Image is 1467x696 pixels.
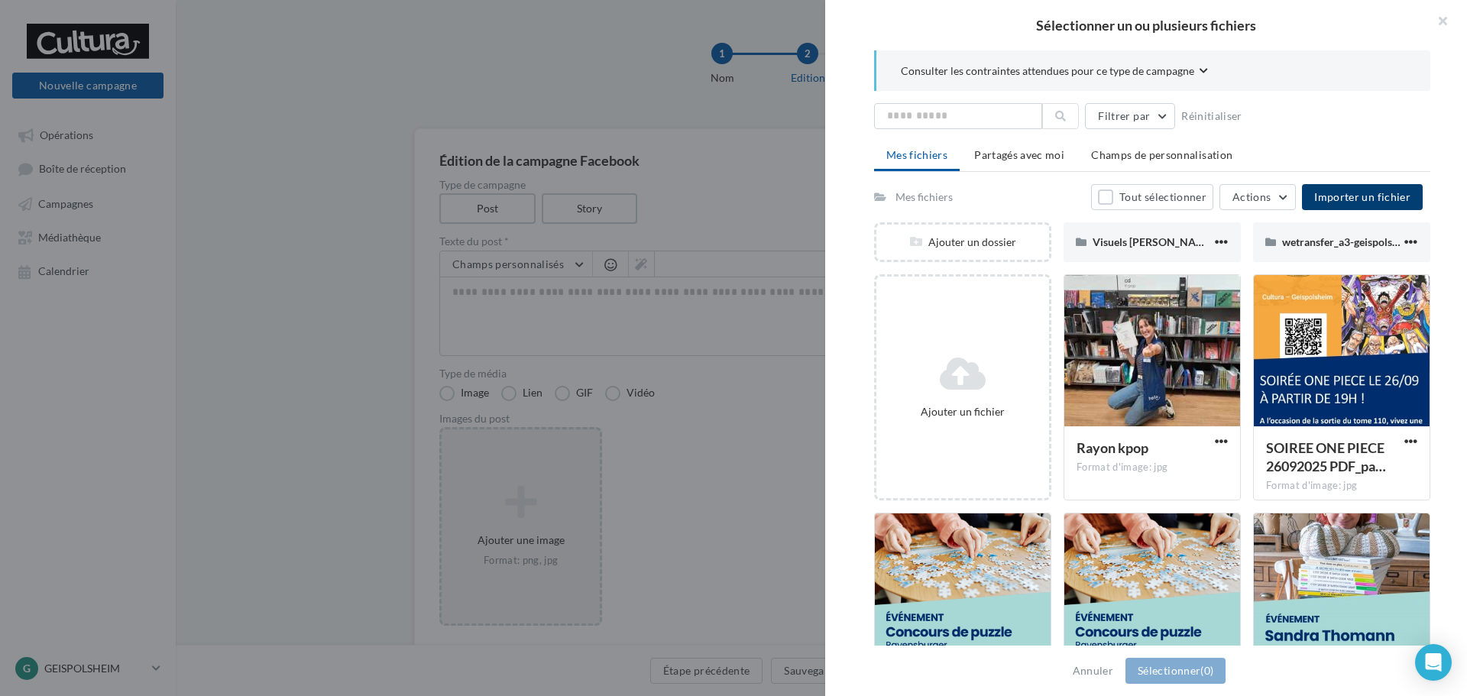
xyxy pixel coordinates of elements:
[974,148,1064,161] span: Partagés avec moi
[1302,184,1423,210] button: Importer un fichier
[901,63,1194,79] span: Consulter les contraintes attendues pour ce type de campagne
[1067,662,1119,680] button: Annuler
[1077,461,1228,474] div: Format d'image: jpg
[886,148,947,161] span: Mes fichiers
[1200,664,1213,677] span: (0)
[1125,658,1226,684] button: Sélectionner(0)
[1091,184,1213,210] button: Tout sélectionner
[1314,190,1410,203] span: Importer un fichier
[1093,235,1215,248] span: Visuels [PERSON_NAME]
[1232,190,1271,203] span: Actions
[1077,439,1148,456] span: Rayon kpop
[850,18,1443,32] h2: Sélectionner un ou plusieurs fichiers
[1085,103,1175,129] button: Filtrer par
[1219,184,1296,210] button: Actions
[895,189,953,205] div: Mes fichiers
[901,63,1208,82] button: Consulter les contraintes attendues pour ce type de campagne
[1175,107,1248,125] button: Réinitialiser
[1266,439,1386,474] span: SOIREE ONE PIECE 26092025 PDF_page-0001
[876,235,1049,250] div: Ajouter un dossier
[1415,644,1452,681] div: Open Intercom Messenger
[1091,148,1232,161] span: Champs de personnalisation
[882,404,1043,419] div: Ajouter un fichier
[1266,479,1417,493] div: Format d'image: jpg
